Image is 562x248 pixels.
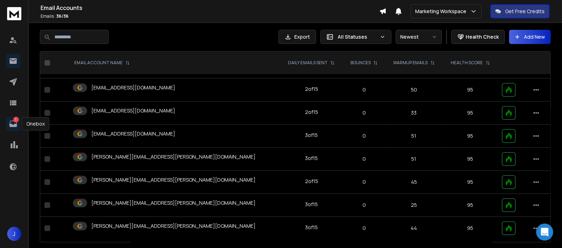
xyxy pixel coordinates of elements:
[305,109,318,116] div: 2 of 15
[350,60,370,66] p: BOUNCES
[91,222,256,230] p: [PERSON_NAME][EMAIL_ADDRESS][PERSON_NAME][DOMAIN_NAME]
[338,33,377,40] p: All Statuses
[91,130,175,137] p: [EMAIL_ADDRESS][DOMAIN_NAME]
[305,132,318,139] div: 3 of 15
[443,171,498,194] td: 95
[74,60,130,66] div: EMAIL ACCOUNT NAME
[393,60,428,66] p: WARMUP EMAILS
[91,84,175,91] p: [EMAIL_ADDRESS][DOMAIN_NAME]
[7,227,21,241] button: J
[56,13,69,19] span: 36 / 36
[347,202,381,209] p: 0
[22,117,49,131] div: Onebox
[6,117,20,131] a: 1
[385,78,443,101] td: 50
[91,153,256,160] p: [PERSON_NAME][EMAIL_ADDRESS][PERSON_NAME][DOMAIN_NAME]
[305,86,318,93] div: 2 of 15
[385,194,443,217] td: 25
[385,217,443,240] td: 44
[7,7,21,20] img: logo
[443,78,498,101] td: 95
[443,148,498,171] td: 95
[91,176,256,183] p: [PERSON_NAME][EMAIL_ADDRESS][PERSON_NAME][DOMAIN_NAME]
[451,60,483,66] p: HEALTH SCORE
[490,4,550,18] button: Get Free Credits
[347,178,381,186] p: 0
[13,117,19,122] p: 1
[305,178,318,185] div: 2 of 15
[91,107,175,114] p: [EMAIL_ADDRESS][DOMAIN_NAME]
[385,171,443,194] td: 45
[347,225,381,232] p: 0
[347,155,381,162] p: 0
[443,101,498,125] td: 95
[505,8,545,15] p: Get Free Credits
[443,125,498,148] td: 95
[443,194,498,217] td: 95
[288,60,327,66] p: DAILY EMAILS SENT
[385,148,443,171] td: 51
[41,4,379,12] h1: Email Accounts
[396,30,442,44] button: Newest
[466,33,499,40] p: Health Check
[347,132,381,139] p: 0
[91,199,256,206] p: [PERSON_NAME][EMAIL_ADDRESS][PERSON_NAME][DOMAIN_NAME]
[347,86,381,93] p: 0
[305,155,318,162] div: 3 of 15
[305,201,318,208] div: 3 of 15
[41,13,379,19] p: Emails :
[415,8,469,15] p: Marketing Workspace
[509,30,551,44] button: Add New
[347,109,381,116] p: 0
[443,217,498,240] td: 95
[305,224,318,231] div: 3 of 15
[451,30,505,44] button: Health Check
[385,101,443,125] td: 33
[385,125,443,148] td: 51
[278,30,316,44] button: Export
[536,224,553,241] div: Open Intercom Messenger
